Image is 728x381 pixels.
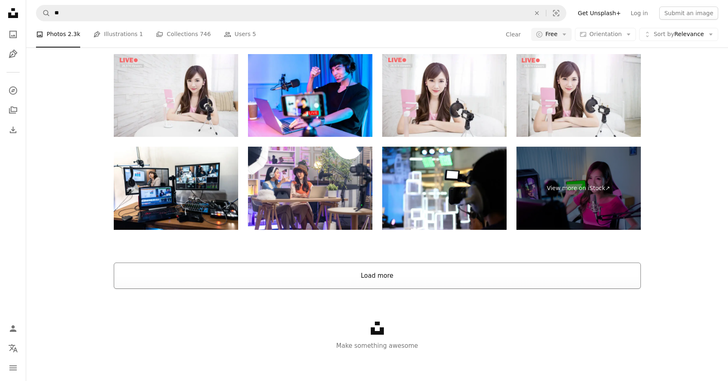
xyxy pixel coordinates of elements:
[5,82,21,99] a: Explore
[5,340,21,356] button: Language
[114,263,641,289] button: Load more
[516,147,641,230] a: View more on iStock↗
[5,102,21,118] a: Collections
[248,54,372,137] img: Playing video games on smartphone. Young asian handsome man sitting on chair holding cellphone in...
[546,5,566,21] button: Visual search
[114,54,238,137] img: woman in Live
[252,30,256,39] span: 5
[639,28,718,41] button: Sort byRelevance
[5,26,21,43] a: Photos
[382,54,507,137] img: woman in Live
[545,30,558,39] span: Free
[93,21,143,48] a: Illustrations 1
[626,7,653,20] a: Log in
[531,28,572,41] button: Free
[5,320,21,337] a: Log in / Sign up
[156,21,211,48] a: Collections 746
[224,21,256,48] a: Users 5
[26,341,728,351] p: Make something awesome
[659,7,718,20] button: Submit an image
[575,28,636,41] button: Orientation
[36,5,566,21] form: Find visuals sitewide
[140,30,143,39] span: 1
[382,147,507,230] img: video production camera recording live event on stage. television social media broadcasting semin...
[654,31,674,37] span: Sort by
[654,30,704,39] span: Relevance
[248,147,372,230] img: Podcast guest discusses something during podcast Two asian women talking and recording a podcast ...
[505,28,521,41] button: Clear
[36,5,50,21] button: Search Unsplash
[5,122,21,138] a: Download History
[5,5,21,23] a: Home — Unsplash
[200,30,211,39] span: 746
[573,7,626,20] a: Get Unsplash+
[528,5,546,21] button: Clear
[5,46,21,62] a: Illustrations
[114,147,238,230] img: Sound and recording system at the backstage of a show
[5,360,21,376] button: Menu
[589,31,622,37] span: Orientation
[516,54,641,137] img: woman in Live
